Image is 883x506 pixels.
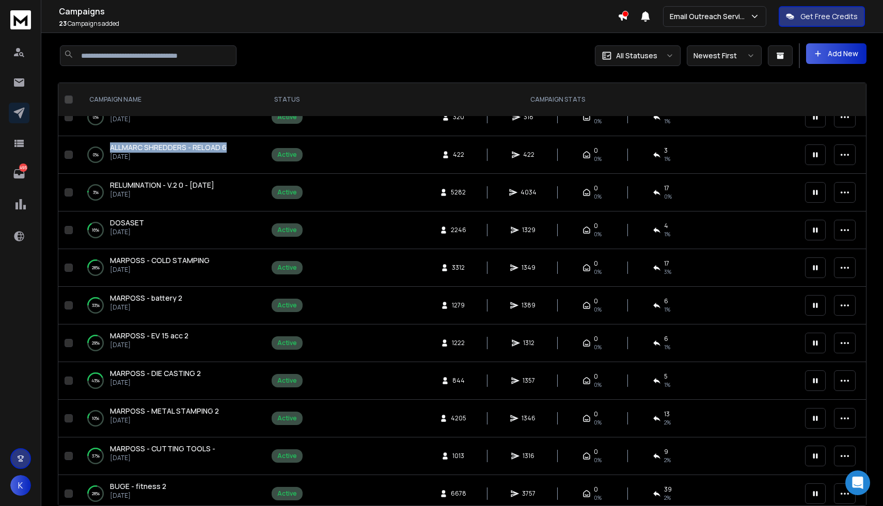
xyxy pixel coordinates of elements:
span: 0% [594,268,602,276]
span: 39 [664,485,672,494]
p: [DATE] [110,190,214,199]
span: 0 [594,297,598,305]
span: 3312 [452,264,465,272]
span: 1279 [452,301,465,309]
div: Active [277,151,297,159]
span: 0% [594,418,602,427]
p: 28 % [92,488,100,499]
span: 0% [594,343,602,351]
div: Open Intercom Messenger [845,470,870,495]
a: MARPOSS - DIE CASTING 2 [110,368,201,379]
td: 10%MARPOSS - METAL STAMPING 2[DATE] [77,400,258,437]
div: Active [277,113,297,121]
span: 5 [664,372,668,381]
span: 23 [59,19,67,28]
p: [DATE] [110,379,201,387]
td: 33%MARPOSS - battery 2[DATE] [77,287,258,324]
span: 1346 [522,414,535,422]
p: [DATE] [110,303,182,312]
span: 1 % [664,230,670,238]
span: 2 % [664,494,671,502]
td: 28%MARPOSS - COLD STAMPING[DATE] [77,249,258,287]
span: 1 % [664,381,670,389]
span: 6 [664,335,668,343]
div: Active [277,339,297,347]
span: 0 [594,372,598,381]
span: 0% [594,381,602,389]
span: 0% [594,192,602,201]
div: Active [277,452,297,460]
button: Get Free Credits [779,6,865,27]
span: 1389 [522,301,535,309]
div: Active [277,377,297,385]
button: K [10,475,31,496]
td: 29%MARPOSS - EV 15 acc 2[DATE] [77,324,258,362]
p: [DATE] [110,153,227,161]
p: 16 % [92,225,99,235]
span: 4 [664,222,668,230]
span: 1349 [522,264,535,272]
td: 0%ALLMARC - MINING 2 RELOAD 3[DATE] [77,99,258,136]
a: 495 [9,164,29,184]
span: 1222 [452,339,465,347]
span: 2246 [451,226,466,234]
a: RELUMINATION - V.2 0 - [DATE] [110,180,214,190]
p: 0 % [93,112,99,122]
span: 17 [664,184,669,192]
span: 0% [594,456,602,464]
td: 37%MARPOSS - CUTTING TOOLS -[DATE] [77,437,258,475]
a: MARPOSS - EV 15 acc 2 [110,331,188,341]
span: 2 % [664,456,671,464]
button: Newest First [687,45,762,66]
span: 17 [664,259,669,268]
span: 13 [664,410,670,418]
span: 9 [664,448,668,456]
div: Active [277,264,297,272]
span: 0% [594,230,602,238]
span: 0 [594,410,598,418]
span: 4034 [521,188,537,197]
span: 0 [594,448,598,456]
span: 3 % [664,268,671,276]
span: 0% [594,494,602,502]
a: DOSASET [110,218,144,228]
td: 0%ALLMARC SHREDDERS - RELOAD 6[DATE] [77,136,258,174]
span: 320 [453,113,464,121]
div: Active [277,188,297,197]
span: 1316 [523,452,534,460]
span: 318 [524,113,534,121]
div: Active [277,414,297,422]
span: 0 [594,222,598,230]
span: MARPOSS - METAL STAMPING 2 [110,406,219,416]
span: 0 [594,335,598,343]
span: 6678 [451,489,466,498]
p: [DATE] [110,266,210,274]
span: 1357 [523,377,535,385]
span: 0 [594,146,598,155]
span: 6 [664,297,668,305]
span: 844 [452,377,465,385]
p: Get Free Credits [800,11,858,22]
p: Email Outreach Service [670,11,750,22]
p: [DATE] [110,228,144,236]
th: CAMPAIGN NAME [77,83,258,117]
span: 1 % [664,155,670,163]
span: 0 [594,485,598,494]
span: 1 % [664,343,670,351]
span: 4205 [451,414,466,422]
td: 43%MARPOSS - DIE CASTING 2[DATE] [77,362,258,400]
button: Add New [806,43,866,64]
div: Active [277,301,297,309]
span: BUGE - fitness 2 [110,481,166,491]
span: 1329 [522,226,535,234]
td: 3%RELUMINATION - V.2 0 - [DATE][DATE] [77,174,258,211]
p: 33 % [92,300,100,311]
span: 1 % [664,305,670,314]
a: MARPOSS - battery 2 [110,293,182,303]
span: 1013 [452,452,464,460]
p: 43 % [91,376,100,386]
